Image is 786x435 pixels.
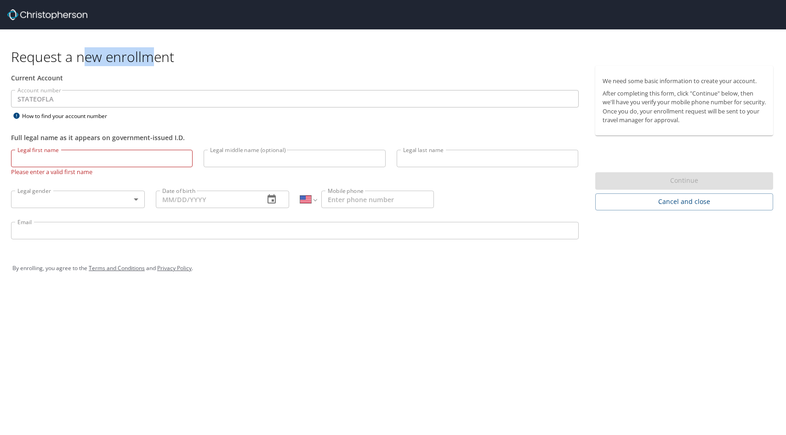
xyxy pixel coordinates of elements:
input: Enter phone number [321,191,434,208]
img: cbt logo [7,9,87,20]
h1: Request a new enrollment [11,48,780,66]
p: We need some basic information to create your account. [603,77,766,85]
div: By enrolling, you agree to the and . [12,257,774,280]
div: How to find your account number [11,110,126,122]
a: Terms and Conditions [89,264,145,272]
a: Privacy Policy [157,264,192,272]
span: Cancel and close [603,196,766,208]
input: MM/DD/YYYY [156,191,257,208]
button: Cancel and close [595,193,774,210]
p: After completing this form, click "Continue" below, then we'll have you verify your mobile phone ... [603,89,766,124]
div: Current Account [11,73,579,83]
div: Full legal name as it appears on government-issued I.D. [11,133,579,142]
div: ​ [11,191,145,208]
p: Please enter a valid first name [11,167,193,176]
